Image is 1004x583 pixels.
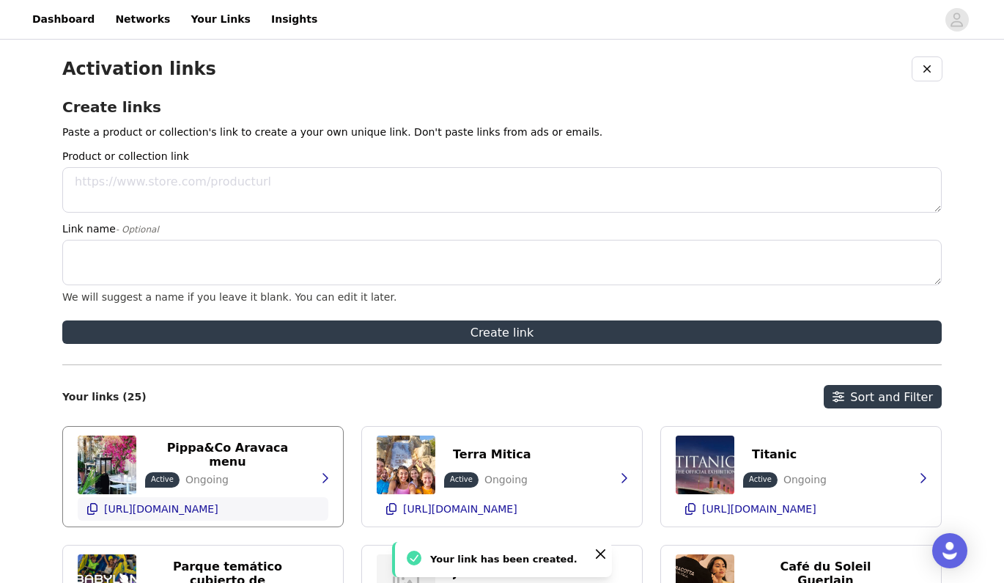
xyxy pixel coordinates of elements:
p: Terra Mitica [453,447,531,461]
p: Active [151,474,174,485]
p: Pippa&Co Aravaca menu [154,441,301,469]
button: Terra Mitica [444,443,540,466]
button: [URL][DOMAIN_NAME] [676,497,926,521]
p: [URL][DOMAIN_NAME] [403,503,517,515]
button: [URL][DOMAIN_NAME] [377,497,627,521]
a: Insights [262,3,326,36]
button: Titanic [743,443,805,466]
p: Paste a product or collection's link to create a your own unique link. Don't paste links from ads... [62,125,942,140]
p: Ongoing [783,472,827,488]
button: Close [591,545,609,562]
label: Product or collection link [62,149,933,164]
button: Pippa&Co Aravaca menu [145,443,310,466]
p: Ongoing [484,472,528,488]
p: Titanic [752,447,797,461]
h1: Activation links [62,59,216,80]
img: Terra Mítica: sáltate la cola - Alicante | Fever [377,436,435,494]
span: - Optional [116,224,159,235]
div: Open Intercom Messenger [932,533,967,568]
p: [URL][DOMAIN_NAME] [702,503,816,515]
img: Entradas TITANIC: THE OFFICIAL EXHIBITION en Barcelona | Fever [676,436,734,494]
button: Create link [62,320,942,344]
a: Networks [106,3,179,36]
img: Menú Pipa&Co Aravaca, Madrid | Fever [78,436,136,494]
p: Active [749,474,772,485]
button: [URL][DOMAIN_NAME] [78,497,328,521]
div: We will suggest a name if you leave it blank. You can edit it later. [62,291,942,303]
h2: Create links [62,98,942,116]
label: Link name [62,221,933,237]
p: [URL][DOMAIN_NAME] [104,503,218,515]
div: Your link has been created. [430,551,583,568]
p: Active [450,474,473,485]
h2: Your links (25) [62,391,147,403]
a: Your Links [182,3,259,36]
p: Ongoing [185,472,229,488]
button: Sort and Filter [824,385,942,408]
a: Dashboard [23,3,103,36]
div: avatar [950,8,964,32]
